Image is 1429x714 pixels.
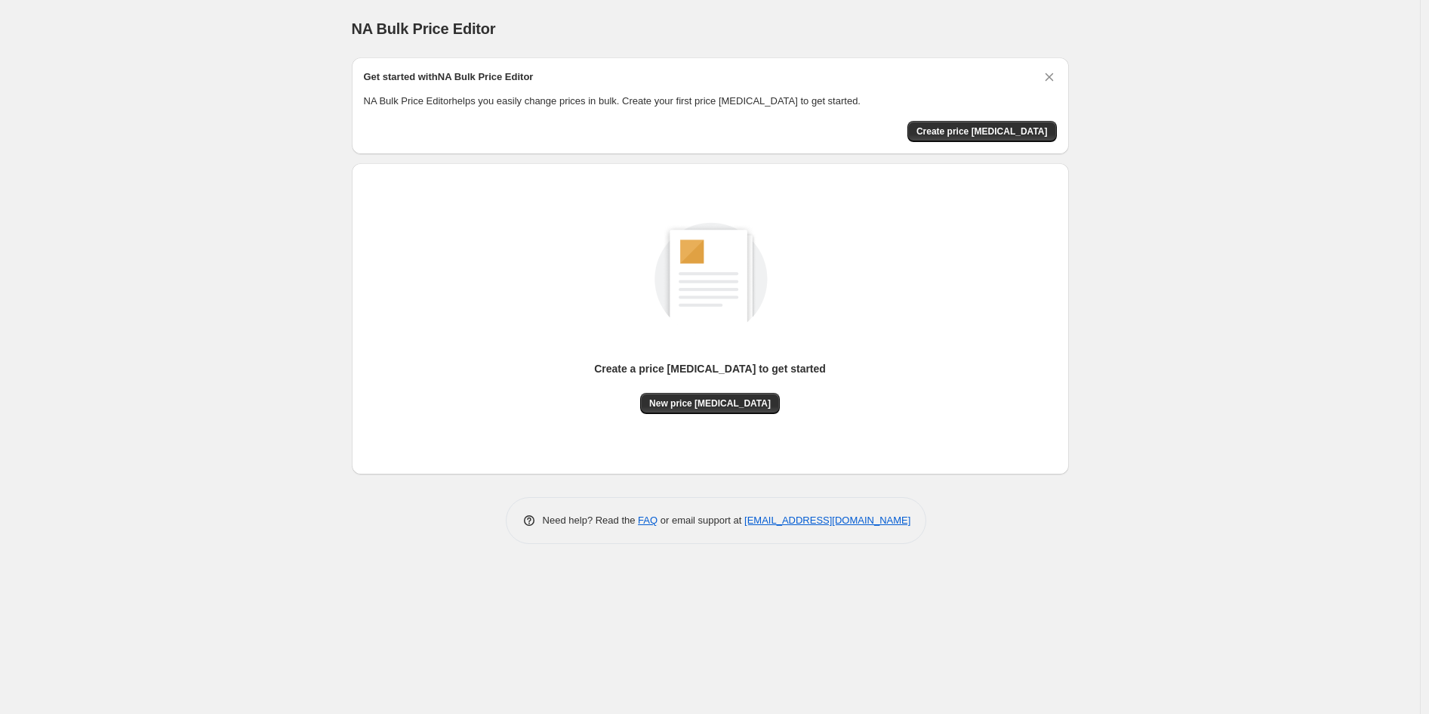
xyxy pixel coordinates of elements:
span: Need help? Read the [543,515,639,526]
a: FAQ [638,515,658,526]
span: New price [MEDICAL_DATA] [649,397,771,410]
button: Dismiss card [1042,70,1057,85]
span: NA Bulk Price Editor [352,20,496,37]
span: or email support at [658,515,744,526]
p: Create a price [MEDICAL_DATA] to get started [594,361,826,376]
a: [EMAIL_ADDRESS][DOMAIN_NAME] [744,515,910,526]
button: New price [MEDICAL_DATA] [640,393,780,414]
button: Create price change job [907,121,1057,142]
h2: Get started with NA Bulk Price Editor [364,70,534,85]
p: NA Bulk Price Editor helps you easily change prices in bulk. Create your first price [MEDICAL_DAT... [364,94,1057,109]
span: Create price [MEDICAL_DATA] [916,125,1048,138]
